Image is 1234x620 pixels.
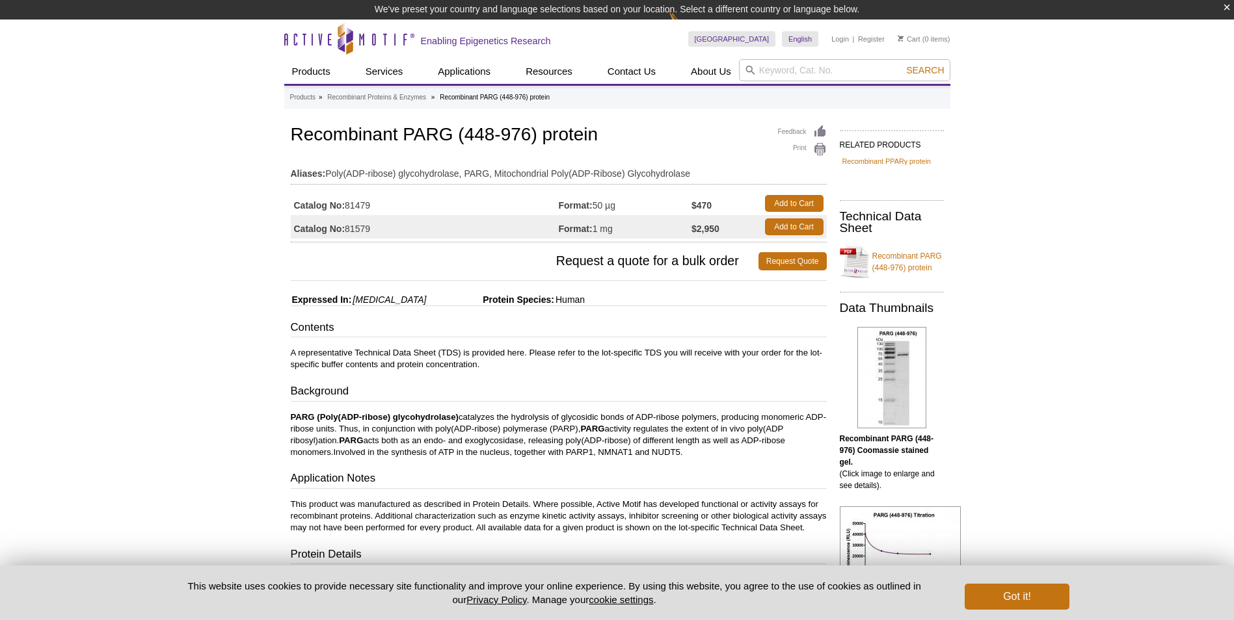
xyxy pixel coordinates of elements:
p: (Click image to enlarge and see details). [840,433,944,491]
a: English [782,31,818,47]
span: Protein Species: [429,294,554,305]
td: 50 µg [559,192,692,215]
td: 81579 [291,215,559,239]
a: Services [358,59,411,84]
b: Recombinant PARG (448-976) Coomassie stained gel. [840,434,933,467]
h3: Background [291,383,827,402]
strong: Catalog No: [294,223,345,235]
p: A representative Technical Data Sheet (TDS) is provided here. Please refer to the lot-specific TD... [291,347,827,370]
img: Recombinant PARG (448-976) protein ELISA assay [840,506,961,597]
button: Search [902,64,948,76]
span: Human [554,294,585,305]
strong: Format: [559,200,593,211]
p: This product was manufactured as described in Protein Details. Where possible, Active Motif has d... [291,498,827,534]
button: Got it! [965,584,1069,610]
h2: Enabling Epigenetics Research [421,35,551,47]
td: 81479 [291,192,559,215]
a: Cart [898,34,920,44]
h3: Contents [291,320,827,338]
h2: Technical Data Sheet [840,211,944,234]
li: » [319,94,323,101]
strong: Aliases: [291,168,326,179]
strong: $470 [691,200,712,211]
strong: PARG (Poly(ADP-ribose) glycohydrolase) [291,412,459,422]
a: Print [778,142,827,157]
h1: Recombinant PARG (448-976) protein [291,125,827,147]
strong: Format: [559,223,593,235]
a: Feedback [778,125,827,139]
strong: PARG [339,435,363,445]
a: Resources [518,59,580,84]
a: Register [858,34,885,44]
img: Recombinant PARG (448-976) protein Coomassie gel [857,327,926,428]
td: 1 mg [559,215,692,239]
a: Login [831,34,849,44]
strong: Catalog No: [294,200,345,211]
h2: RELATED PRODUCTS [840,130,944,153]
a: Request Quote [758,252,827,270]
a: [GEOGRAPHIC_DATA] [688,31,776,47]
li: » [431,94,435,101]
a: Products [284,59,338,84]
span: Search [906,65,944,75]
a: About Us [683,59,739,84]
a: Recombinant PARG (448-976) protein [840,242,944,281]
strong: $2,950 [691,223,719,235]
h2: Data Thumbnails [840,302,944,314]
li: Recombinant PARG (448-976) protein [440,94,550,101]
a: Recombinant PPARγ protein [842,155,932,167]
h3: Application Notes [291,471,827,489]
i: [MEDICAL_DATA] [353,294,426,305]
input: Keyword, Cat. No. [739,59,950,81]
button: cookie settings [589,594,653,605]
li: | [853,31,855,47]
img: Your Cart [898,35,904,42]
p: catalyzes the hydrolysis of glycosidic bonds of ADP-ribose polymers, producing monomeric ADP-ribo... [291,411,827,458]
img: Change Here [669,10,703,40]
a: Recombinant Proteins & Enzymes [327,92,426,103]
p: This website uses cookies to provide necessary site functionality and improve your online experie... [165,579,944,606]
span: Expressed In: [291,294,352,305]
a: Products [290,92,315,103]
a: Add to Cart [765,195,824,212]
li: (0 items) [898,31,950,47]
a: Applications [430,59,498,84]
strong: PARG [580,424,604,433]
span: Request a quote for a bulk order [291,252,758,270]
a: Add to Cart [765,218,824,235]
td: Poly(ADP-ribose) glycohydrolase, PARG, Mitochondrial Poly(ADP-Ribose) Glycohydrolase [291,160,827,181]
h3: Protein Details [291,547,827,565]
a: Privacy Policy [466,594,526,605]
a: Contact Us [600,59,664,84]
